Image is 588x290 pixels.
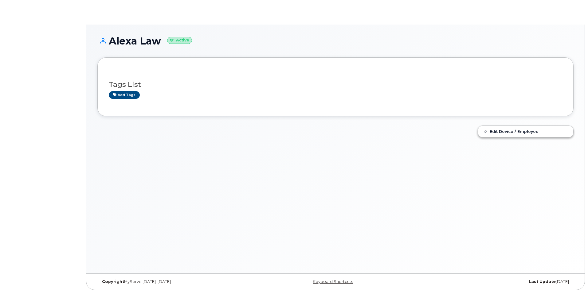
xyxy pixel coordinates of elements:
small: Active [167,37,192,44]
div: MyServe [DATE]–[DATE] [97,279,256,284]
div: [DATE] [415,279,574,284]
h1: Alexa Law [97,36,574,46]
a: Add tags [109,91,140,99]
h3: Tags List [109,81,562,88]
strong: Last Update [529,279,556,284]
a: Keyboard Shortcuts [313,279,353,284]
strong: Copyright [102,279,124,284]
a: Edit Device / Employee [478,126,573,137]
